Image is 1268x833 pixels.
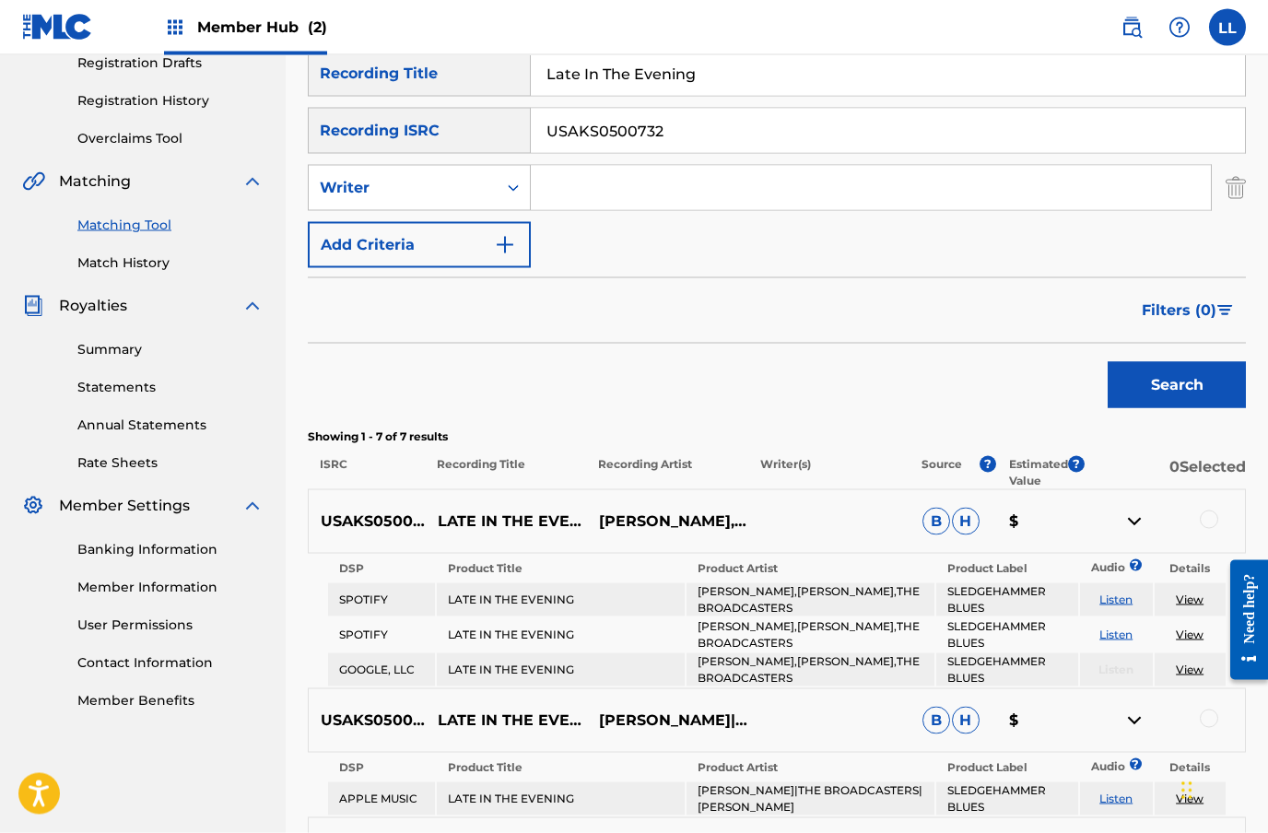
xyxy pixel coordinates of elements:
td: LATE IN THE EVENING [437,583,685,616]
p: ISRC [308,456,425,489]
div: Help [1161,9,1198,46]
a: Summary [77,340,264,359]
iframe: Resource Center [1216,545,1268,697]
span: H [952,707,980,734]
td: LATE IN THE EVENING [437,653,685,686]
p: Audio [1080,758,1102,775]
span: Filters ( 0 ) [1142,299,1216,322]
a: Member Benefits [77,691,264,710]
img: 9d2ae6d4665cec9f34b9.svg [494,234,516,256]
img: MLC Logo [22,14,93,41]
a: Contact Information [77,653,264,673]
p: $ [997,710,1084,732]
td: GOOGLE, LLC [328,653,434,686]
span: ? [1135,559,1136,571]
p: Listen [1080,662,1153,678]
th: Details [1155,755,1226,780]
a: View [1176,628,1203,641]
th: Product Artist [687,755,934,780]
p: Estimated Value [1009,456,1068,489]
a: Registration Drafts [77,53,264,73]
th: DSP [328,755,434,780]
img: expand [241,295,264,317]
a: Rate Sheets [77,453,264,473]
td: [PERSON_NAME]|THE BROADCASTERS|[PERSON_NAME] [687,782,934,815]
img: expand [241,170,264,193]
button: Add Criteria [308,222,531,268]
p: 0 Selected [1085,456,1246,489]
p: Audio [1080,559,1102,576]
p: Recording Title [425,456,586,489]
th: Product Title [437,755,685,780]
img: Member Settings [22,495,44,517]
a: Overclaims Tool [77,129,264,148]
p: [PERSON_NAME]|THE BROADCASTERS|[PERSON_NAME] [587,710,748,732]
p: Source [922,456,962,489]
a: User Permissions [77,616,264,635]
img: filter [1217,305,1233,316]
a: View [1176,663,1203,676]
img: help [1168,17,1191,39]
a: Banking Information [77,540,264,559]
td: [PERSON_NAME],[PERSON_NAME],THE BROADCASTERS [687,653,934,686]
p: Showing 1 - 7 of 7 results [308,428,1246,445]
th: Product Title [437,556,685,581]
div: User Menu [1209,9,1246,46]
iframe: Chat Widget [1176,745,1268,833]
p: Writer(s) [748,456,910,489]
span: H [952,508,980,535]
td: [PERSON_NAME],[PERSON_NAME],THE BROADCASTERS [687,618,934,651]
td: LATE IN THE EVENING [437,782,685,815]
img: contract [1123,510,1145,533]
th: Details [1155,556,1226,581]
span: ? [980,456,996,473]
span: ? [1135,758,1136,770]
img: search [1121,17,1143,39]
a: Listen [1099,592,1133,606]
th: Product Label [936,556,1078,581]
img: Top Rightsholders [164,17,186,39]
span: (2) [308,18,327,36]
td: LATE IN THE EVENING [437,618,685,651]
p: $ [997,510,1084,533]
img: expand [241,495,264,517]
td: SLEDGEHAMMER BLUES [936,653,1078,686]
td: [PERSON_NAME],[PERSON_NAME],THE BROADCASTERS [687,583,934,616]
div: Writer [320,177,486,199]
th: Product Artist [687,556,934,581]
td: APPLE MUSIC [328,782,434,815]
p: USAKS0500732 [309,710,426,732]
a: Matching Tool [77,216,264,235]
th: Product Label [936,755,1078,780]
button: Search [1108,362,1246,408]
span: Member Settings [59,495,190,517]
img: contract [1123,710,1145,732]
img: Delete Criterion [1226,165,1246,211]
td: SPOTIFY [328,583,434,616]
button: Filters (0) [1131,287,1246,334]
a: Annual Statements [77,416,264,435]
a: Member Information [77,578,264,597]
p: LATE IN THE EVENING [426,710,587,732]
a: View [1176,592,1203,606]
td: SLEDGEHAMMER BLUES [936,618,1078,651]
p: USAKS0500732 [309,510,426,533]
a: Listen [1099,792,1133,805]
div: Drag [1181,763,1192,818]
a: Statements [77,378,264,397]
form: Search Form [308,51,1246,417]
img: Matching [22,170,45,193]
a: Listen [1099,628,1133,641]
a: Match History [77,253,264,273]
td: SLEDGEHAMMER BLUES [936,782,1078,815]
a: Registration History [77,91,264,111]
td: SLEDGEHAMMER BLUES [936,583,1078,616]
span: B [922,707,950,734]
span: Member Hub [197,17,327,38]
span: B [922,508,950,535]
img: Royalties [22,295,44,317]
p: LATE IN THE EVENING [426,510,587,533]
span: ? [1068,456,1085,473]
